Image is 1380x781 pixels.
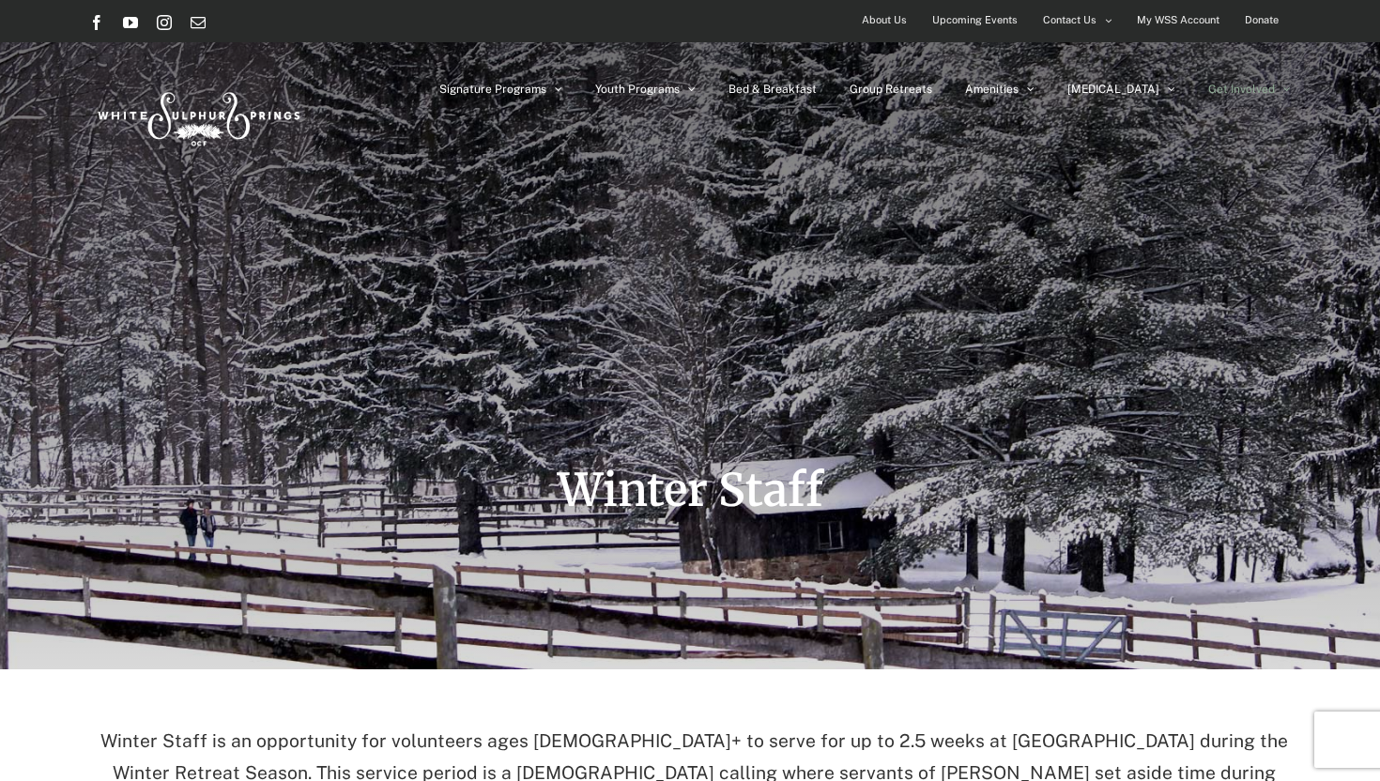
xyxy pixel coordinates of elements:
a: Get Involved [1208,42,1291,136]
a: Instagram [157,15,172,30]
span: Youth Programs [595,84,680,95]
a: [MEDICAL_DATA] [1067,42,1175,136]
span: Bed & Breakfast [728,84,817,95]
span: My WSS Account [1137,7,1219,34]
span: Amenities [965,84,1019,95]
a: Bed & Breakfast [728,42,817,136]
a: Email [191,15,206,30]
span: Winter Staff [558,462,823,518]
span: Contact Us [1043,7,1096,34]
span: [MEDICAL_DATA] [1067,84,1159,95]
a: Youth Programs [595,42,696,136]
span: Signature Programs [439,84,546,95]
img: White Sulphur Springs Logo [89,71,305,160]
span: Upcoming Events [932,7,1018,34]
a: YouTube [123,15,138,30]
span: Get Involved [1208,84,1275,95]
a: Group Retreats [850,42,932,136]
span: Group Retreats [850,84,932,95]
span: About Us [862,7,907,34]
a: Facebook [89,15,104,30]
a: Signature Programs [439,42,562,136]
span: Donate [1245,7,1279,34]
nav: Main Menu [439,42,1291,136]
a: Amenities [965,42,1035,136]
